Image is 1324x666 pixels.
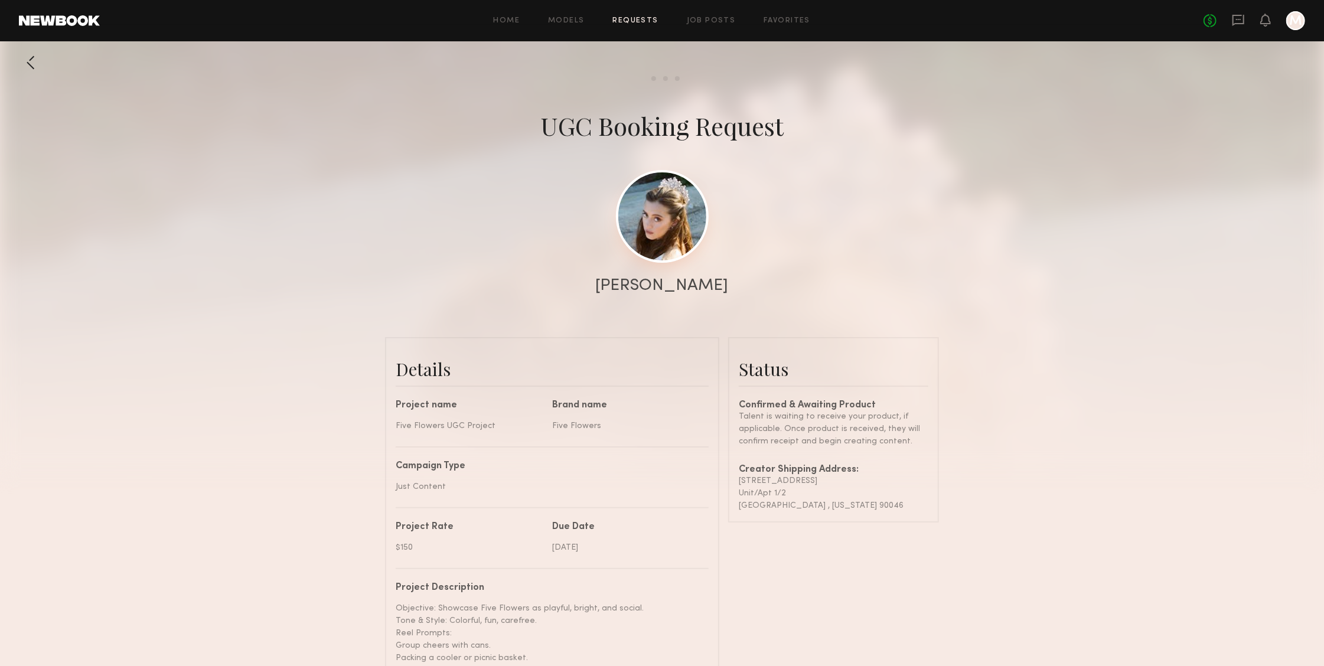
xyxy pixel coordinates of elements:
div: $150 [396,541,543,554]
div: Project Description [396,583,700,593]
div: Status [739,357,928,381]
a: Favorites [764,17,810,25]
div: Brand name [552,401,700,410]
div: [DATE] [552,541,700,554]
a: M [1286,11,1305,30]
div: Creator Shipping Address: [739,465,928,475]
div: Just Content [396,481,700,493]
div: Unit/Apt 1/2 [739,487,928,500]
div: Due Date [552,523,700,532]
div: Campaign Type [396,462,700,471]
div: [STREET_ADDRESS] [739,475,928,487]
div: Five Flowers UGC Project [396,420,543,432]
div: Talent is waiting to receive your product, if applicable. Once product is received, they will con... [739,410,928,448]
a: Home [494,17,520,25]
div: Confirmed & Awaiting Product [739,401,928,410]
div: Project Rate [396,523,543,532]
a: Job Posts [687,17,736,25]
a: Requests [613,17,658,25]
div: [GEOGRAPHIC_DATA] , [US_STATE] 90046 [739,500,928,512]
a: Models [548,17,584,25]
div: UGC Booking Request [540,109,784,142]
div: Project name [396,401,543,410]
div: Details [396,357,709,381]
div: [PERSON_NAME] [596,277,729,294]
div: Five Flowers [552,420,700,432]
